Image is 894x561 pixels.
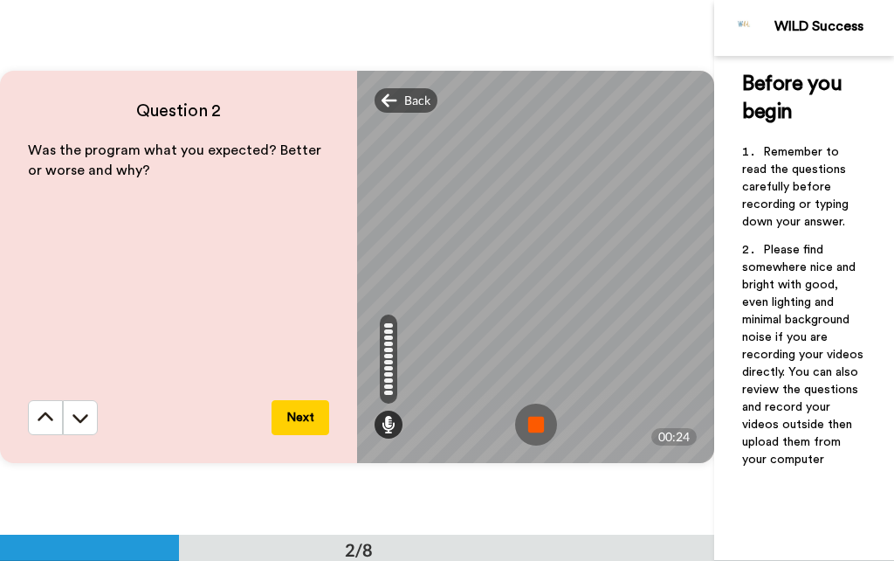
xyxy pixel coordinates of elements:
img: Profile Image [724,7,766,49]
span: Please find somewhere nice and bright with good, even lighting and minimal background noise if yo... [742,244,867,466]
div: 00:24 [651,428,697,446]
span: Back [404,92,430,109]
span: Before you begin [742,73,847,122]
span: Was the program what you expected? Better or worse and why? [28,143,325,177]
button: Next [272,400,329,435]
div: WILD Success [774,18,893,35]
div: Back [375,88,437,113]
h4: Question 2 [28,99,329,123]
img: ic_record_stop.svg [515,404,557,446]
span: Remember to read the questions carefully before recording or typing down your answer. [742,146,852,228]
